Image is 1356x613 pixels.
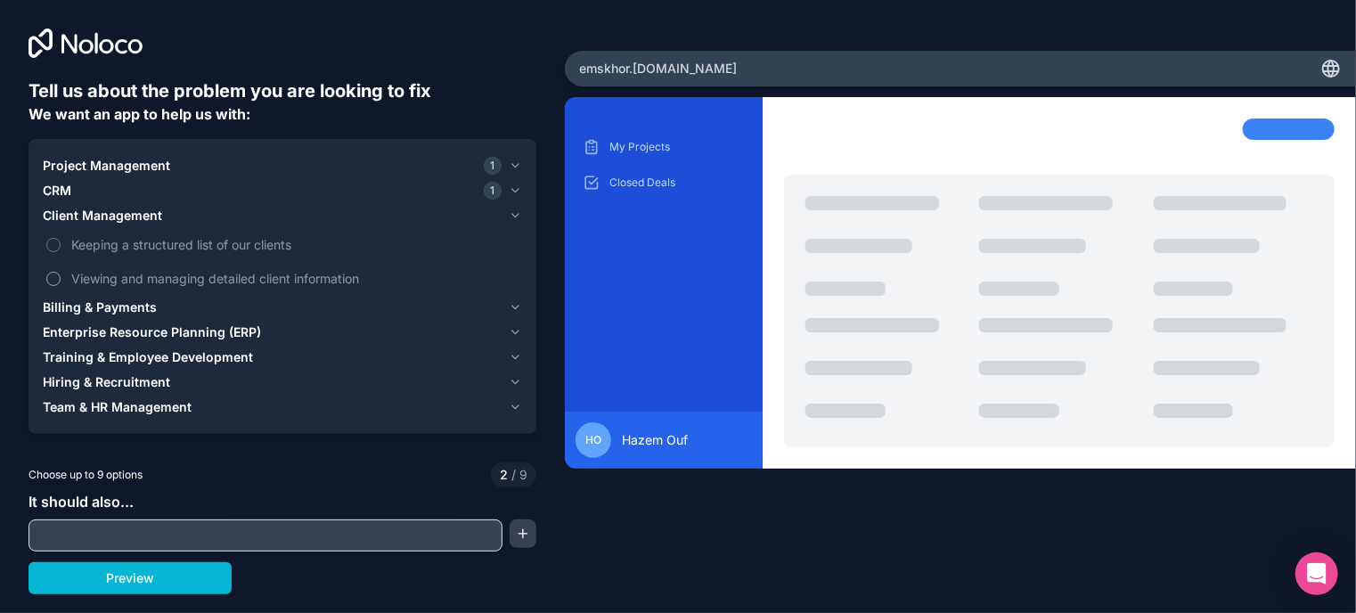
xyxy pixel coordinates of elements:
button: Training & Employee Development [43,345,522,370]
span: Client Management [43,207,162,225]
span: Choose up to 9 options [29,467,143,483]
span: Project Management [43,157,170,175]
h6: Tell us about the problem you are looking to fix [29,78,536,103]
span: CRM [43,182,71,200]
span: It should also... [29,493,134,511]
span: Training & Employee Development [43,348,253,366]
div: scrollable content [579,133,748,397]
span: Hiring & Recruitment [43,373,170,391]
button: Enterprise Resource Planning (ERP) [43,320,522,345]
span: 2 [500,466,508,484]
span: Viewing and managing detailed client information [71,269,519,288]
span: We want an app to help us with: [29,105,250,123]
p: My Projects [609,140,745,154]
span: 1 [484,157,502,175]
span: 9 [508,466,527,484]
button: Project Management1 [43,153,522,178]
button: Billing & Payments [43,295,522,320]
span: Enterprise Resource Planning (ERP) [43,323,261,341]
button: Preview [29,562,232,594]
span: Hazem Ouf [622,431,688,449]
button: Hiring & Recruitment [43,370,522,395]
div: Client Management [43,228,522,295]
p: Closed Deals [609,176,745,190]
button: Team & HR Management [43,395,522,420]
span: 1 [484,182,502,200]
span: Keeping a structured list of our clients [71,235,519,254]
button: Client Management [43,203,522,228]
span: Billing & Payments [43,298,157,316]
span: emskhor .[DOMAIN_NAME] [579,60,737,78]
button: Keeping a structured list of our clients [46,238,61,252]
button: Viewing and managing detailed client information [46,272,61,286]
span: HO [585,433,601,447]
span: / [511,467,516,482]
button: CRM1 [43,178,522,203]
div: Open Intercom Messenger [1295,552,1338,595]
span: Team & HR Management [43,398,192,416]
